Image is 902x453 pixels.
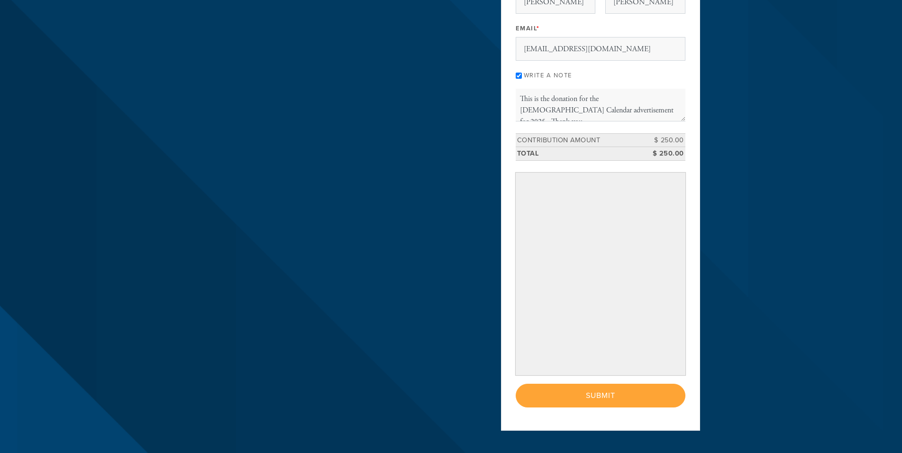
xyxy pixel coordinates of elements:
[516,147,643,161] td: Total
[524,72,572,79] label: Write a note
[516,133,643,147] td: Contribution Amount
[537,25,540,32] span: This field is required.
[518,175,683,373] iframe: Secure payment input frame
[516,24,540,33] label: Email
[643,133,685,147] td: $ 250.00
[643,147,685,161] td: $ 250.00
